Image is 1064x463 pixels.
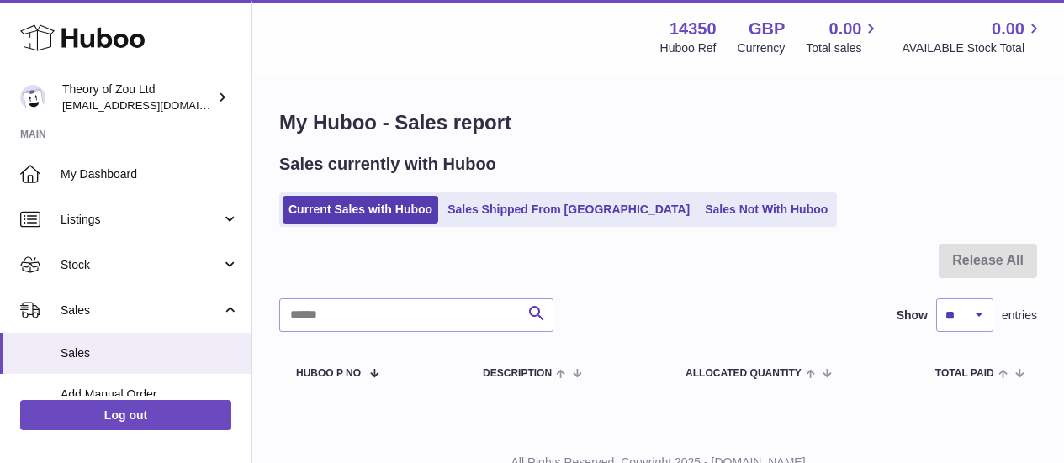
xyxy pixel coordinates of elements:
a: Current Sales with Huboo [283,196,438,224]
span: Listings [61,212,221,228]
span: Sales [61,303,221,318]
span: entries [1002,308,1037,324]
a: Sales Shipped From [GEOGRAPHIC_DATA] [442,196,696,224]
label: Show [897,308,928,324]
div: Currency [738,40,786,56]
span: [EMAIL_ADDRESS][DOMAIN_NAME] [62,98,247,112]
img: internalAdmin-14350@internal.huboo.com [20,85,45,110]
span: ALLOCATED Quantity [686,368,802,379]
a: 0.00 Total sales [806,18,881,56]
span: 0.00 [829,18,862,40]
span: Sales [61,345,239,361]
a: Sales Not With Huboo [699,196,834,224]
strong: 14350 [670,18,717,40]
span: Total sales [806,40,881,56]
div: Huboo Ref [660,40,717,56]
span: My Dashboard [61,166,239,182]
span: Total paid [935,368,994,379]
span: Huboo P no [296,368,361,379]
a: Log out [20,400,231,430]
span: AVAILABLE Stock Total [902,40,1044,56]
strong: GBP [749,18,785,40]
span: Add Manual Order [61,387,239,402]
div: Theory of Zou Ltd [62,82,214,113]
span: Stock [61,257,221,273]
span: 0.00 [992,18,1024,40]
a: 0.00 AVAILABLE Stock Total [902,18,1044,56]
span: Description [483,368,552,379]
h2: Sales currently with Huboo [279,153,496,176]
h1: My Huboo - Sales report [279,109,1037,136]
